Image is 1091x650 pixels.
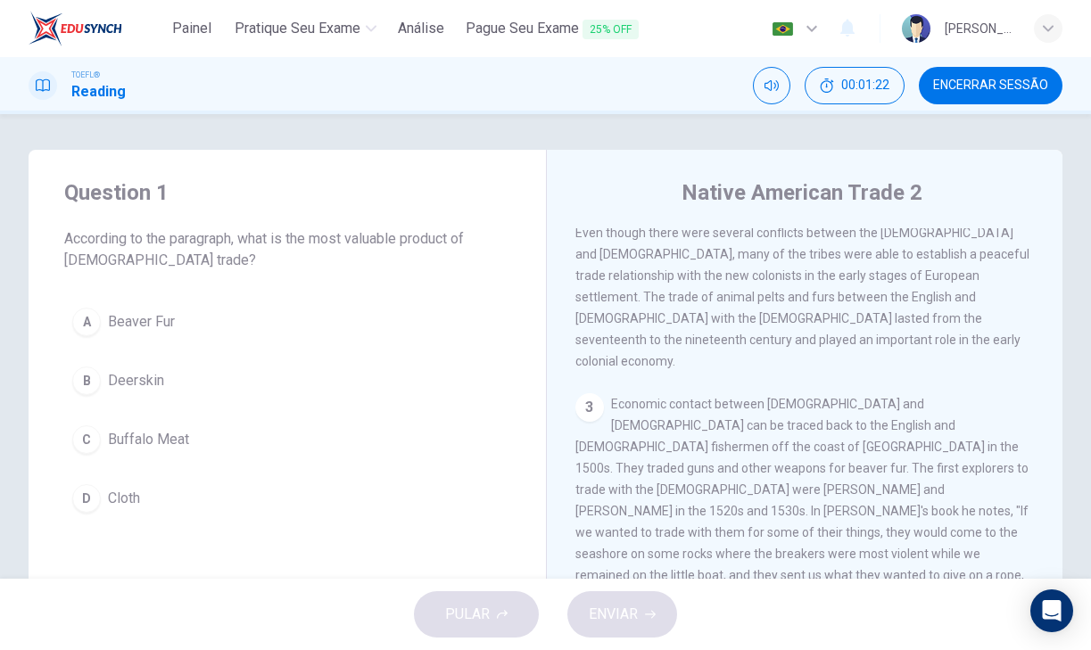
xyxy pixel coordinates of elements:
button: DCloth [64,476,510,521]
div: A [72,308,101,336]
span: TOEFL® [71,69,100,81]
div: Esconder [805,67,905,104]
div: [PERSON_NAME] [945,18,1012,39]
a: EduSynch logo [29,11,163,46]
button: ABeaver Fur [64,300,510,344]
span: The economic contact between [DEMOGRAPHIC_DATA] and [DEMOGRAPHIC_DATA] colonists lasted from the ... [575,183,1029,368]
span: Beaver Fur [108,311,175,333]
div: B [72,366,101,395]
span: 25% OFF [583,20,639,39]
h4: Question 1 [64,178,510,207]
button: Análise [391,12,451,45]
span: Pratique seu exame [235,18,360,39]
span: Pague Seu Exame [466,18,639,40]
h1: Reading [71,81,126,103]
div: D [72,484,101,513]
button: Painel [163,12,220,45]
span: According to the paragraph, what is the most valuable product of [DEMOGRAPHIC_DATA] trade? [64,228,510,271]
span: Deerskin [108,370,164,391]
span: Encerrar Sessão [933,78,1048,93]
button: Pratique seu exame [227,12,384,45]
button: Pague Seu Exame25% OFF [459,12,646,45]
div: Open Intercom Messenger [1030,589,1073,632]
img: EduSynch logo [29,11,122,46]
span: Economic contact between [DEMOGRAPHIC_DATA] and [DEMOGRAPHIC_DATA] can be traced back to the Engl... [575,397,1029,604]
span: Buffalo Meat [108,429,189,450]
div: Silenciar [753,67,790,104]
img: pt [772,22,794,36]
button: Encerrar Sessão [919,67,1062,104]
div: C [72,425,101,454]
span: Análise [398,18,444,39]
span: 00:01:22 [841,78,889,93]
div: 3 [575,393,604,422]
h4: Native American Trade 2 [682,178,922,207]
button: BDeerskin [64,358,510,403]
button: CBuffalo Meat [64,417,510,462]
span: Cloth [108,488,140,509]
img: Profile picture [902,14,930,43]
button: 00:01:22 [805,67,905,104]
span: Painel [172,18,211,39]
